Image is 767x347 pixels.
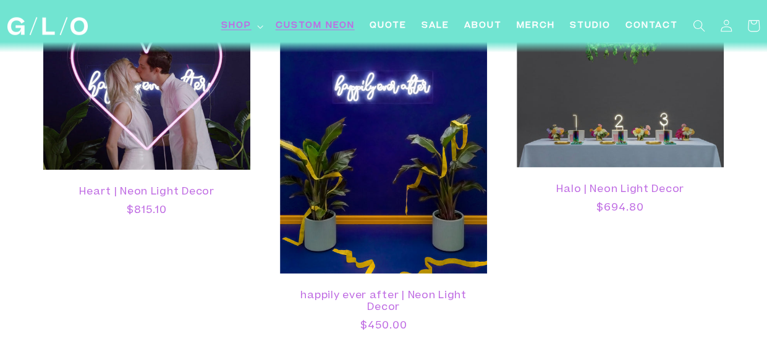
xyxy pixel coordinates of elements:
span: SALE [422,20,449,33]
span: Custom Neon [276,20,355,33]
a: happily ever after | Neon Light Decor [292,290,475,314]
iframe: Chat Widget [545,174,767,347]
a: Halo | Neon Light Decor [529,185,711,196]
a: Custom Neon [268,12,362,40]
a: Contact [618,12,685,40]
span: About [464,20,502,33]
a: Quote [362,12,414,40]
span: Studio [570,20,611,33]
span: Quote [370,20,407,33]
a: GLO Studio [3,13,93,40]
a: Studio [562,12,618,40]
img: GLO Studio [7,17,88,35]
summary: Search [685,12,713,40]
summary: Shop [214,12,268,40]
a: Heart | Neon Light Decor [56,187,238,199]
span: Merch [517,20,555,33]
span: Shop [221,20,252,33]
span: Contact [625,20,678,33]
a: Merch [509,12,562,40]
a: About [457,12,509,40]
a: SALE [414,12,457,40]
